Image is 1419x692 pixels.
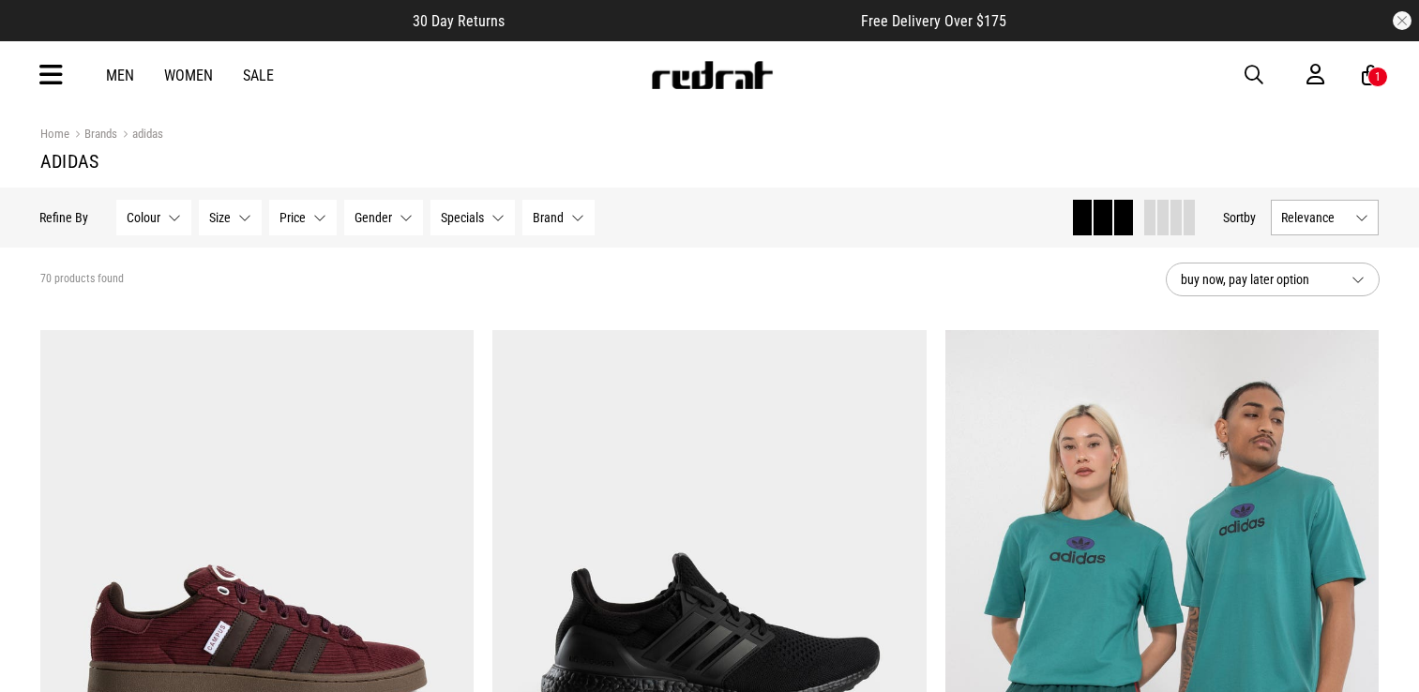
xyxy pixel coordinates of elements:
[1181,268,1336,291] span: buy now, pay later option
[40,150,1380,173] h1: adidas
[1245,210,1257,225] span: by
[442,210,485,225] span: Specials
[164,67,213,84] a: Women
[210,210,232,225] span: Size
[106,67,134,84] a: Men
[69,127,117,144] a: Brands
[128,210,161,225] span: Colour
[650,61,774,89] img: Redrat logo
[1282,210,1349,225] span: Relevance
[431,200,516,235] button: Specials
[1166,263,1380,296] button: buy now, pay later option
[117,127,163,144] a: adidas
[1272,200,1380,235] button: Relevance
[270,200,338,235] button: Price
[1224,206,1257,229] button: Sortby
[861,12,1006,30] span: Free Delivery Over $175
[534,210,565,225] span: Brand
[355,210,393,225] span: Gender
[345,200,424,235] button: Gender
[40,272,124,287] span: 70 products found
[243,67,274,84] a: Sale
[1362,66,1380,85] a: 1
[1375,70,1381,83] div: 1
[542,11,823,30] iframe: Customer reviews powered by Trustpilot
[280,210,307,225] span: Price
[40,127,69,141] a: Home
[413,12,505,30] span: 30 Day Returns
[117,200,192,235] button: Colour
[40,210,89,225] p: Refine By
[200,200,263,235] button: Size
[523,200,596,235] button: Brand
